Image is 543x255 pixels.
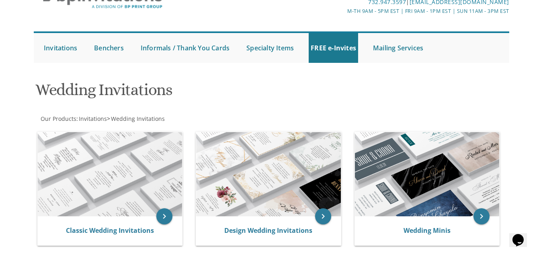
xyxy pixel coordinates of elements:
span: Wedding Invitations [111,115,165,122]
a: FREE e-Invites [309,33,358,63]
a: Invitations [42,33,79,63]
a: Invitations [78,115,107,122]
a: Design Wedding Invitations [224,226,312,235]
a: Benchers [92,33,126,63]
a: Mailing Services [371,33,425,63]
img: Wedding Minis [355,132,499,217]
div: M-Th 9am - 5pm EST | Fri 9am - 1pm EST | Sun 11am - 3pm EST [193,7,509,15]
a: Informals / Thank You Cards [139,33,232,63]
span: Invitations [79,115,107,122]
a: keyboard_arrow_right [156,208,172,224]
a: Our Products [40,115,76,122]
a: Classic Wedding Invitations [66,226,154,235]
h1: Wedding Invitations [35,81,346,105]
a: keyboard_arrow_right [315,208,331,224]
a: keyboard_arrow_right [473,208,490,224]
div: : [34,115,271,123]
a: Wedding Invitations [110,115,165,122]
a: Specialty Items [244,33,296,63]
img: Design Wedding Invitations [196,132,340,217]
span: > [107,115,165,122]
img: Classic Wedding Invitations [38,132,182,217]
iframe: chat widget [509,223,535,247]
a: Wedding Minis [404,226,451,235]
